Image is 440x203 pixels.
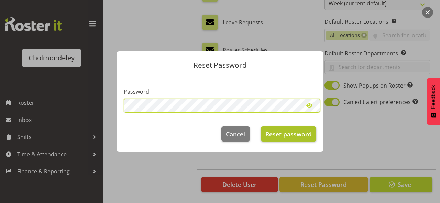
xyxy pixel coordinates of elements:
[124,88,316,96] label: Password
[265,129,312,138] span: Reset password
[427,78,440,125] button: Feedback - Show survey
[261,126,316,142] button: Reset password
[430,85,437,109] span: Feedback
[124,61,316,69] p: Reset Password
[221,126,250,142] button: Cancel
[226,129,245,138] span: Cancel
